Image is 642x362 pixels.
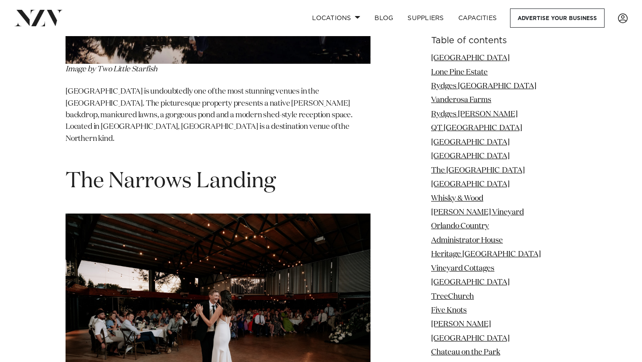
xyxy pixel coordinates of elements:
a: Heritage [GEOGRAPHIC_DATA] [431,251,541,258]
h6: Table of contents [431,36,576,45]
a: [GEOGRAPHIC_DATA] [431,279,510,286]
span: Image by Two Little Starfish [66,66,157,73]
a: Advertise your business [510,8,605,28]
a: [GEOGRAPHIC_DATA] [431,181,510,188]
a: Capacities [451,8,504,28]
a: [PERSON_NAME] Vineyard [431,209,524,216]
p: [GEOGRAPHIC_DATA] is undoubtedly one of the most stunning venues in the [GEOGRAPHIC_DATA]. The pi... [66,86,370,156]
a: QT [GEOGRAPHIC_DATA] [431,124,522,132]
a: Vineyard Cottages [431,265,494,272]
a: [GEOGRAPHIC_DATA] [431,152,510,160]
a: Chateau on the Park [431,349,500,356]
a: BLOG [367,8,400,28]
a: [GEOGRAPHIC_DATA] [431,54,510,62]
a: Whisky & Wood [431,194,483,202]
a: [PERSON_NAME] [431,321,491,328]
a: [GEOGRAPHIC_DATA] [431,335,510,342]
img: nzv-logo.png [14,10,63,26]
a: TreeChurch [431,292,474,300]
a: Five Knots [431,307,467,314]
span: The Narrows Landing [66,171,276,192]
a: Vanderosa Farms [431,96,491,104]
a: Lone Pine Estate [431,68,488,76]
a: The [GEOGRAPHIC_DATA] [431,167,525,174]
a: Rydges [GEOGRAPHIC_DATA] [431,82,536,90]
a: [GEOGRAPHIC_DATA] [431,139,510,146]
a: Rydges [PERSON_NAME] [431,111,518,118]
a: SUPPLIERS [400,8,451,28]
a: Orlando Country [431,222,489,230]
a: Administrator House [431,237,503,244]
a: Locations [305,8,367,28]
